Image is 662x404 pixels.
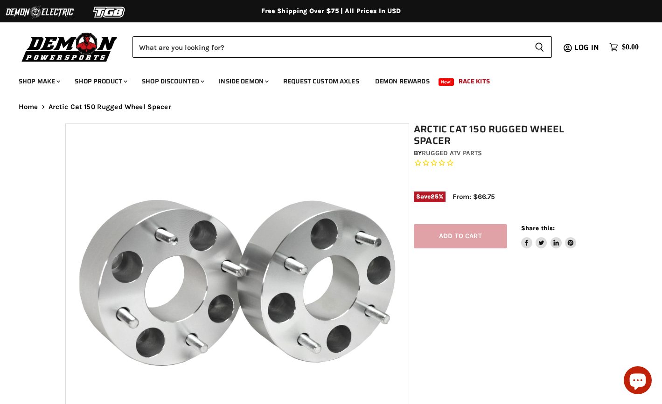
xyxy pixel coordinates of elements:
[414,192,446,202] span: Save %
[453,192,495,201] span: From: $66.75
[422,149,482,157] a: Rugged ATV Parts
[19,103,38,111] a: Home
[368,72,437,91] a: Demon Rewards
[414,148,601,158] div: by
[621,366,655,397] inbox-online-store-chat: Shopify online store chat
[212,72,274,91] a: Inside Demon
[68,72,133,91] a: Shop Product
[132,36,527,58] input: Search
[521,225,555,232] span: Share this:
[570,43,605,52] a: Log in
[431,193,438,200] span: 25
[12,68,636,91] ul: Main menu
[521,224,577,249] aside: Share this:
[414,123,601,147] h1: Arctic Cat 150 Rugged Wheel Spacer
[414,158,601,168] span: Rated 0.0 out of 5 stars 0 reviews
[12,72,66,91] a: Shop Make
[605,41,643,54] a: $0.00
[452,72,497,91] a: Race Kits
[19,30,121,63] img: Demon Powersports
[132,36,552,58] form: Product
[135,72,210,91] a: Shop Discounted
[276,72,366,91] a: Request Custom Axles
[49,103,171,111] span: Arctic Cat 150 Rugged Wheel Spacer
[527,36,552,58] button: Search
[622,43,639,52] span: $0.00
[439,78,454,86] span: New!
[75,3,145,21] img: TGB Logo 2
[5,3,75,21] img: Demon Electric Logo 2
[574,41,599,53] span: Log in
